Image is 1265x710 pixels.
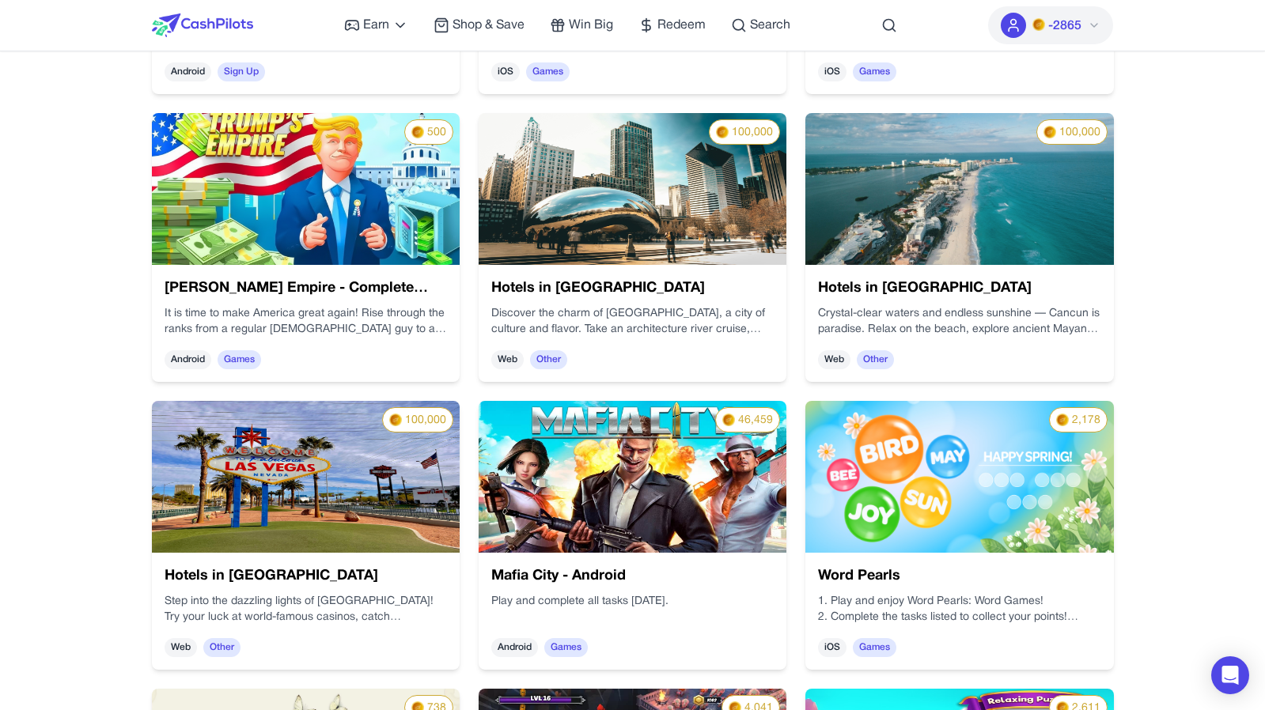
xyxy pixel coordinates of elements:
span: Win Big [569,16,613,35]
span: 500 [427,125,446,141]
span: Other [530,350,567,369]
a: Search [731,16,790,35]
span: -2865 [1048,17,1081,36]
span: Games [526,62,570,81]
span: Games [853,62,896,81]
img: PMs [389,414,402,426]
div: Open Intercom Messenger [1211,656,1249,694]
img: PMs [1056,414,1069,426]
img: PMs [716,126,729,138]
span: iOS [491,62,520,81]
span: Games [853,638,896,657]
div: Play and complete all tasks [DATE]. [491,594,774,625]
span: Games [218,350,261,369]
img: 89591515-a1e5-4a5d-ad90-be64d914ae11.png [152,113,460,265]
img: PMs [1043,126,1056,138]
span: Other [203,638,241,657]
span: Android [491,638,538,657]
img: f8056856-eaef-4d49-90ef-43d3a42c52f7.jpg [805,401,1113,553]
span: Redeem [657,16,706,35]
img: 82120ea1-1fae-4025-9db1-3b4e6a6709f9.jpg [152,401,460,553]
p: Discover the charm of [GEOGRAPHIC_DATA], a city of culture and flavor. Take an architecture river... [491,306,774,338]
img: PMs [722,414,735,426]
span: Web [165,638,197,657]
span: Web [491,350,524,369]
h3: Word Pearls [818,565,1100,587]
h3: Mafia City - Android [491,565,774,587]
img: PMs [411,126,424,138]
a: Redeem [638,16,706,35]
span: 100,000 [732,125,773,141]
img: 064367e9-8bb9-4a01-b4b0-dda5bd5b0912.jpg [805,113,1113,265]
span: Earn [363,16,389,35]
span: 2,178 [1072,413,1100,429]
span: Other [857,350,894,369]
img: 290821d7-c04b-4285-a96b-ef5b6dd2c021.jpg [479,113,786,265]
span: Android [165,350,211,369]
button: PMs-2865 [988,6,1113,44]
h3: Hotels in [GEOGRAPHIC_DATA] [165,565,447,587]
span: Games [544,638,588,657]
h3: Hotels in [GEOGRAPHIC_DATA] [491,278,774,300]
a: Earn [344,16,408,35]
p: It is time to make America great again! Rise through the ranks from a regular [DEMOGRAPHIC_DATA] ... [165,306,447,338]
img: 458eefe5-aead-4420-8b58-6e94704f1244.jpg [479,401,786,553]
img: CashPilots Logo [152,13,253,37]
p: Step into the dazzling lights of [GEOGRAPHIC_DATA]! Try your luck at world-famous casinos, catch ... [165,594,447,625]
p: 1. Play and enjoy Word Pearls: Word Games! [818,594,1100,610]
a: Shop & Save [434,16,525,35]
span: 46,459 [738,413,773,429]
span: Shop & Save [453,16,525,35]
span: iOS [818,638,846,657]
span: iOS [818,62,846,81]
span: 100,000 [405,413,446,429]
span: 100,000 [1059,125,1100,141]
a: Win Big [550,16,613,35]
span: Sign Up [218,62,265,81]
span: Web [818,350,850,369]
p: Crystal-clear waters and endless sunshine — Cancun is paradise. Relax on the beach, explore ancie... [818,306,1100,338]
span: Search [750,16,790,35]
img: PMs [1032,18,1045,31]
h3: Hotels in [GEOGRAPHIC_DATA] [818,278,1100,300]
span: Android [165,62,211,81]
p: 2. Complete the tasks listed to collect your points! [818,610,1100,625]
h3: [PERSON_NAME] Empire - Complete Level 32 - 3 Days [165,278,447,300]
